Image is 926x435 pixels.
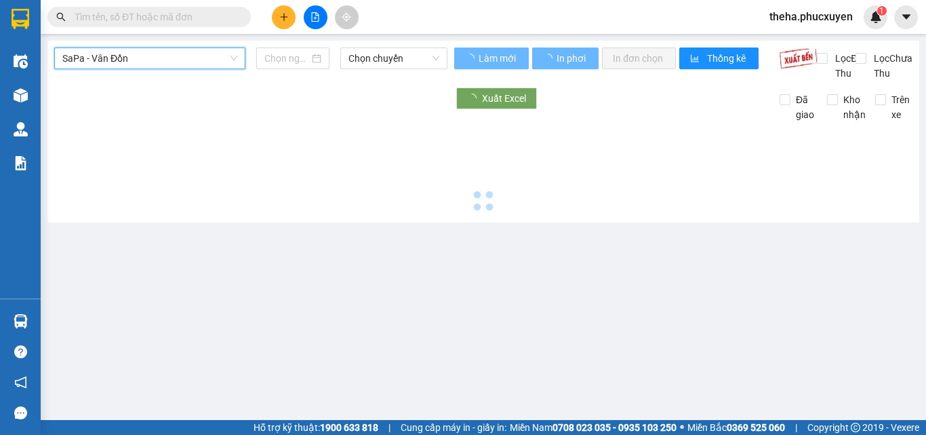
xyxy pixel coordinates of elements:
button: In đơn chọn [602,48,676,69]
span: Trên xe [886,92,915,122]
img: warehouse-icon [14,314,28,328]
button: file-add [304,5,327,29]
span: file-add [310,12,320,22]
span: Cung cấp máy in - giấy in: [401,420,506,435]
span: theha.phucxuyen [759,8,864,25]
button: plus [272,5,296,29]
span: message [14,406,27,419]
strong: 1900 633 818 [320,422,378,433]
span: Lọc Đã Thu [830,51,865,81]
strong: 0708 023 035 - 0935 103 250 [552,422,677,433]
img: warehouse-icon [14,54,28,69]
span: loading [465,54,477,63]
span: Đã giao [790,92,820,122]
img: warehouse-icon [14,122,28,136]
span: copyright [851,423,860,432]
span: Kho nhận [838,92,871,122]
span: | [388,420,390,435]
strong: 0369 525 060 [727,422,785,433]
button: Xuất Excel [456,88,537,109]
img: warehouse-icon [14,88,28,102]
img: 9k= [779,48,818,69]
span: bar-chart [690,54,702,64]
button: bar-chartThống kê [679,48,759,69]
span: | [795,420,797,435]
button: caret-down [894,5,918,29]
span: question-circle [14,345,27,358]
input: Chọn ngày [264,51,309,66]
input: Tìm tên, số ĐT hoặc mã đơn [75,10,235,24]
span: Làm mới [479,51,518,66]
button: Làm mới [454,48,529,69]
span: In phơi [557,51,588,66]
span: Chọn chuyến [348,48,439,69]
img: solution-icon [14,156,28,170]
span: Lọc Chưa Thu [868,51,914,81]
img: logo-vxr [12,9,29,29]
span: Hỗ trợ kỹ thuật: [254,420,378,435]
span: Thống kê [707,51,748,66]
span: notification [14,376,27,389]
span: 1 [879,6,884,16]
button: In phơi [532,48,599,69]
span: loading [543,54,555,63]
img: icon-new-feature [870,11,882,23]
span: caret-down [900,11,912,23]
sup: 1 [877,6,887,16]
span: aim [342,12,351,22]
button: aim [335,5,359,29]
span: Miền Bắc [687,420,785,435]
span: ⚪️ [680,425,684,430]
span: plus [279,12,289,22]
span: search [56,12,66,22]
span: SaPa - Vân Đồn [62,48,237,69]
span: Miền Nam [510,420,677,435]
